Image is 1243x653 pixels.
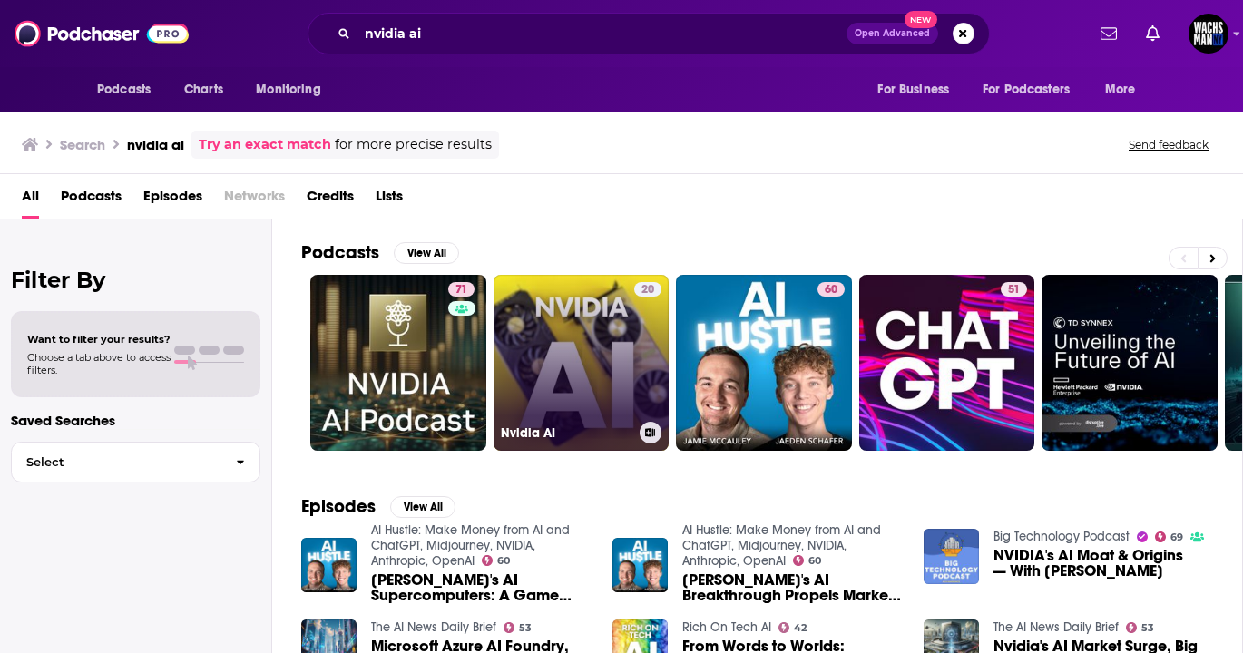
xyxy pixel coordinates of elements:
[371,572,591,603] span: [PERSON_NAME]'s AI Supercomputers: A Game Changer
[301,495,376,518] h2: Episodes
[1155,531,1184,542] a: 69
[519,624,532,632] span: 53
[993,529,1130,544] a: Big Technology Podcast
[905,11,937,28] span: New
[301,495,455,518] a: EpisodesView All
[11,412,260,429] p: Saved Searches
[1093,18,1124,49] a: Show notifications dropdown
[11,442,260,482] button: Select
[390,496,455,518] button: View All
[494,275,670,451] a: 20Nvidia AI
[682,522,881,569] a: AI Hustle: Make Money from AI and ChatGPT, Midjourney, NVIDIA, Anthropic, OpenAI
[971,73,1096,107] button: open menu
[794,624,807,632] span: 42
[504,622,533,633] a: 53
[1139,18,1167,49] a: Show notifications dropdown
[682,619,771,635] a: Rich On Tech AI
[371,572,591,603] a: Nvidia's AI Supercomputers: A Game Changer
[924,529,979,584] img: NVIDIA's AI Moat & Origins — With Bryan Catanzaro
[993,619,1119,635] a: The AI News Daily Brief
[855,29,930,38] span: Open Advanced
[1189,14,1228,54] img: User Profile
[308,13,990,54] div: Search podcasts, credits, & more...
[27,333,171,346] span: Want to filter your results?
[455,281,467,299] span: 71
[1126,622,1155,633] a: 53
[778,622,807,633] a: 42
[301,241,459,264] a: PodcastsView All
[307,181,354,219] a: Credits
[983,77,1070,102] span: For Podcasters
[612,538,668,593] img: Nvidia's AI Breakthrough Propels Market Cap Past $1T
[448,282,475,297] a: 71
[394,242,459,264] button: View All
[1092,73,1159,107] button: open menu
[199,134,331,155] a: Try an exact match
[301,241,379,264] h2: Podcasts
[877,77,949,102] span: For Business
[22,181,39,219] a: All
[501,425,632,441] h3: Nvidia AI
[143,181,202,219] a: Episodes
[1141,624,1154,632] span: 53
[993,548,1213,579] a: NVIDIA's AI Moat & Origins — With Bryan Catanzaro
[865,73,972,107] button: open menu
[641,281,654,299] span: 20
[184,77,223,102] span: Charts
[224,181,285,219] span: Networks
[301,538,357,593] img: Nvidia's AI Supercomputers: A Game Changer
[1189,14,1228,54] span: Logged in as WachsmanNY
[808,557,821,565] span: 60
[11,267,260,293] h2: Filter By
[127,136,184,153] h3: nvidia ai
[1008,281,1020,299] span: 51
[371,619,496,635] a: The AI News Daily Brief
[97,77,151,102] span: Podcasts
[1170,533,1183,541] span: 69
[497,557,510,565] span: 60
[243,73,344,107] button: open menu
[172,73,234,107] a: Charts
[847,23,938,44] button: Open AdvancedNew
[482,555,511,566] a: 60
[256,77,320,102] span: Monitoring
[84,73,174,107] button: open menu
[634,282,661,297] a: 20
[682,572,902,603] a: Nvidia's AI Breakthrough Propels Market Cap Past $1T
[357,19,847,48] input: Search podcasts, credits, & more...
[676,275,852,451] a: 60
[376,181,403,219] a: Lists
[60,136,105,153] h3: Search
[859,275,1035,451] a: 51
[61,181,122,219] a: Podcasts
[825,281,837,299] span: 60
[12,456,221,468] span: Select
[1001,282,1027,297] a: 51
[1189,14,1228,54] button: Show profile menu
[817,282,845,297] a: 60
[993,548,1213,579] span: NVIDIA's AI Moat & Origins — With [PERSON_NAME]
[371,522,570,569] a: AI Hustle: Make Money from AI and ChatGPT, Midjourney, NVIDIA, Anthropic, OpenAI
[27,351,171,376] span: Choose a tab above to access filters.
[682,572,902,603] span: [PERSON_NAME]'s AI Breakthrough Propels Market Cap Past $1T
[15,16,189,51] img: Podchaser - Follow, Share and Rate Podcasts
[1123,137,1214,152] button: Send feedback
[1105,77,1136,102] span: More
[335,134,492,155] span: for more precise results
[310,275,486,451] a: 71
[793,555,822,566] a: 60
